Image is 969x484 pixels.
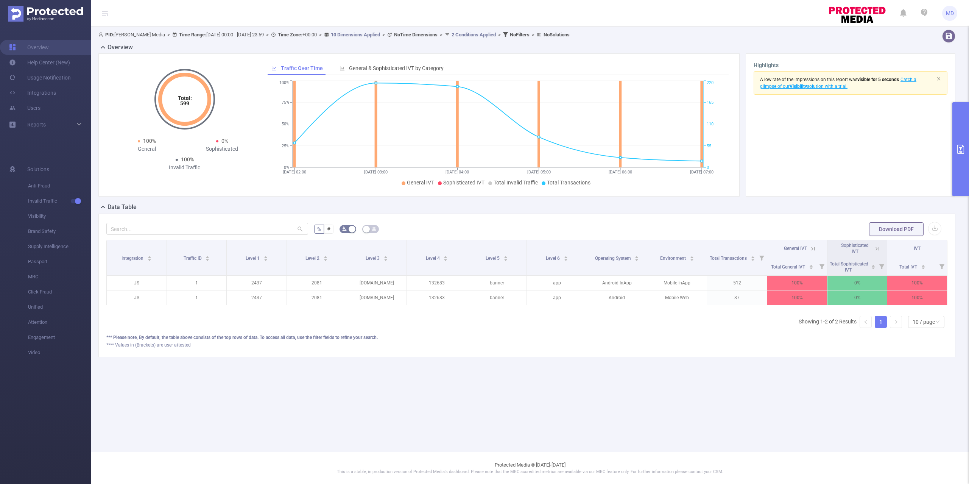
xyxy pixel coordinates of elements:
div: Sort [263,255,268,259]
i: icon: caret-down [444,258,448,260]
tspan: [DATE] 06:00 [609,170,632,175]
p: JS [107,276,167,290]
i: Filter menu [756,240,767,275]
i: icon: caret-down [921,266,925,269]
span: Total Sophisticated IVT [830,261,868,273]
i: icon: caret-up [504,255,508,257]
p: Mobile Web [647,290,707,305]
i: icon: caret-up [263,255,268,257]
p: 132683 [407,290,467,305]
p: 2081 [287,290,347,305]
span: Level 2 [305,256,321,261]
p: 132683 [407,276,467,290]
i: icon: caret-down [564,258,568,260]
i: icon: caret-up [751,255,755,257]
div: Sort [634,255,639,259]
i: icon: caret-down [871,266,876,269]
a: Integrations [9,85,56,100]
span: Level 5 [486,256,501,261]
p: app [527,276,587,290]
span: Environment [660,256,687,261]
span: Total Invalid Traffic [494,180,538,186]
p: 1 [167,290,227,305]
span: % [317,226,321,232]
tspan: 50% [282,122,289,127]
b: Time Zone: [278,32,302,37]
i: icon: line-chart [271,66,277,71]
a: 1 [875,316,886,328]
span: > [438,32,445,37]
span: Total IVT [899,264,918,270]
i: icon: caret-up [324,255,328,257]
i: icon: left [863,320,868,324]
p: banner [467,290,527,305]
i: icon: bar-chart [340,66,345,71]
b: Time Range: [179,32,206,37]
p: 0% [827,276,887,290]
u: 2 Conditions Applied [452,32,496,37]
i: icon: right [894,320,898,324]
span: Attention [28,315,91,330]
i: icon: bg-colors [342,226,347,231]
span: Traffic Over Time [281,65,323,71]
p: 2437 [227,290,287,305]
a: Reports [27,117,46,132]
span: MRC [28,269,91,284]
span: Integration [122,256,145,261]
tspan: [DATE] 07:00 [690,170,714,175]
li: Previous Page [860,316,872,328]
i: icon: down [935,320,940,325]
tspan: 100% [279,81,289,86]
li: Showing 1-2 of 2 Results [799,316,857,328]
span: Anti-Fraud [28,178,91,194]
h3: Highlights [754,61,947,69]
tspan: [DATE] 05:00 [527,170,551,175]
button: Download PDF [869,222,924,236]
i: icon: caret-up [871,264,876,266]
span: Level 1 [246,256,261,261]
span: Solutions [27,162,49,177]
span: Reports [27,122,46,128]
p: [DOMAIN_NAME] [347,276,407,290]
tspan: 110 [707,122,714,127]
span: Traffic ID [184,256,203,261]
i: Filter menu [876,257,887,275]
i: icon: caret-down [324,258,328,260]
tspan: 220 [707,81,714,86]
span: Click Fraud [28,284,91,300]
p: app [527,290,587,305]
tspan: [DATE] 04:00 [446,170,469,175]
span: [PERSON_NAME] Media [DATE] 00:00 - [DATE] 23:59 +00:00 [98,32,570,37]
div: Sort [809,264,813,268]
u: 10 Dimensions Applied [331,32,380,37]
tspan: 599 [180,100,189,106]
span: Level 6 [546,256,561,261]
span: Level 4 [426,256,441,261]
div: Sort [751,255,755,259]
p: JS [107,290,167,305]
i: icon: caret-down [263,258,268,260]
span: 100% [143,138,156,144]
p: 1 [167,276,227,290]
i: icon: caret-up [206,255,210,257]
i: icon: caret-down [147,258,151,260]
span: Level 3 [366,256,381,261]
a: Usage Notification [9,70,71,85]
i: icon: caret-up [147,255,151,257]
i: icon: table [372,226,376,231]
i: icon: caret-down [383,258,388,260]
span: Brand Safety [28,224,91,239]
div: Sort [503,255,508,259]
p: Android [587,290,647,305]
b: visible for 5 seconds [857,77,899,82]
i: icon: caret-up [690,255,694,257]
tspan: 55 [707,144,711,148]
p: 100% [767,276,827,290]
div: **** Values in (Brackets) are user attested [106,342,947,348]
div: Sort [690,255,694,259]
h2: Overview [107,43,133,52]
span: Invalid Traffic [28,194,91,209]
i: icon: caret-down [634,258,639,260]
div: Sort [921,264,925,268]
span: > [530,32,537,37]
